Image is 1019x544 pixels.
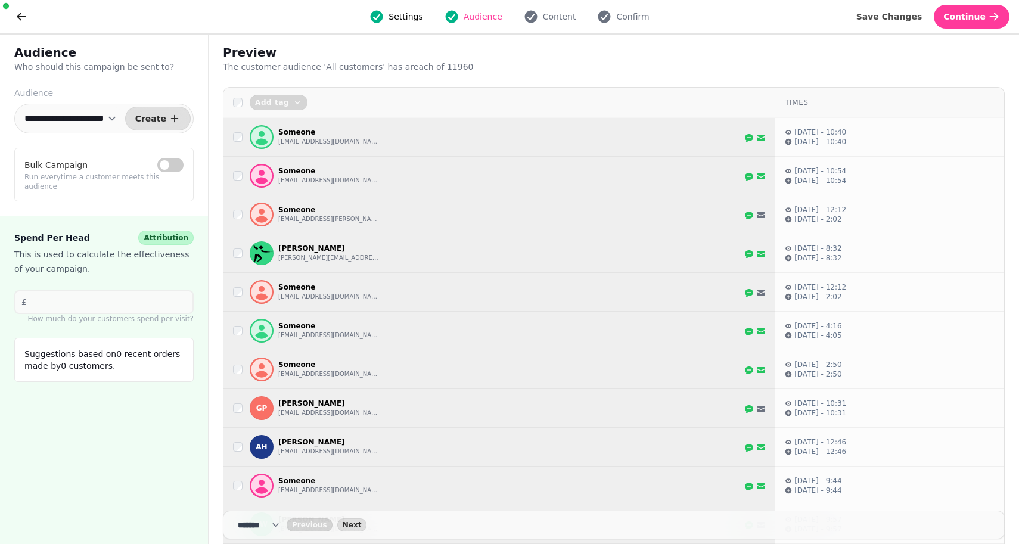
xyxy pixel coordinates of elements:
span: Settings [389,11,422,23]
p: [PERSON_NAME] [278,244,380,253]
span: Content [543,11,576,23]
button: Save Changes [847,5,932,29]
p: Someone [278,205,380,215]
span: AH [256,443,267,451]
p: Someone [278,360,380,369]
p: Who should this campaign be sent to? [14,61,194,73]
span: Confirm [616,11,649,23]
button: [PERSON_NAME][EMAIL_ADDRESS][DOMAIN_NAME] [278,253,380,263]
span: Continue [943,13,986,21]
p: Run everytime a customer meets this audience [24,172,184,191]
p: Someone [278,166,380,176]
p: Suggestions based on 0 recent orders made by 0 customers. [24,348,184,372]
p: [DATE] - 2:02 [794,215,842,224]
p: [DATE] - 9:44 [794,476,842,486]
p: [DATE] - 9:44 [794,486,842,495]
p: [DATE] - 4:05 [794,331,842,340]
button: [EMAIL_ADDRESS][DOMAIN_NAME] [278,292,380,301]
p: The customer audience ' All customers ' has a reach of 11960 [223,61,528,73]
p: [DATE] - 10:40 [794,128,846,137]
p: [DATE] - 8:32 [794,244,842,253]
p: [DATE] - 10:31 [794,399,846,408]
button: [EMAIL_ADDRESS][DOMAIN_NAME] [278,176,380,185]
p: Someone [278,321,380,331]
button: next [337,518,367,531]
button: [EMAIL_ADDRESS][DOMAIN_NAME] [278,486,380,495]
nav: Pagination [223,511,1005,539]
p: Someone [278,128,380,137]
p: [PERSON_NAME] [278,399,380,408]
button: back [287,518,333,531]
p: This is used to calculate the effectiveness of your campaign. [14,247,194,276]
button: [EMAIL_ADDRESS][DOMAIN_NAME] [278,447,380,456]
label: Audience [14,87,194,99]
p: Someone [278,282,380,292]
p: [DATE] - 10:54 [794,176,846,185]
span: Spend Per Head [14,231,90,245]
button: go back [10,5,33,29]
p: [DATE] - 2:02 [794,292,842,301]
img: R W [250,242,273,265]
div: Times [785,98,995,107]
button: [EMAIL_ADDRESS][DOMAIN_NAME] [278,408,380,418]
h2: Audience [14,44,194,61]
span: Next [343,521,362,529]
p: [DATE] - 12:46 [794,437,846,447]
button: Add tag [250,95,307,110]
span: GP [256,404,268,412]
h2: Preview [223,44,452,61]
p: Someone [278,476,380,486]
p: [PERSON_NAME] [278,437,380,447]
button: [EMAIL_ADDRESS][DOMAIN_NAME] [278,331,380,340]
span: Save Changes [856,13,922,21]
button: [EMAIL_ADDRESS][PERSON_NAME][DOMAIN_NAME] [278,215,380,224]
button: Create [125,107,191,130]
p: [DATE] - 10:31 [794,408,846,418]
label: Bulk Campaign [24,158,88,172]
p: How much do your customers spend per visit? [14,314,194,324]
button: Continue [934,5,1009,29]
p: [DATE] - 12:12 [794,282,846,292]
p: [DATE] - 10:54 [794,166,846,176]
button: [EMAIL_ADDRESS][DOMAIN_NAME] [278,137,380,147]
p: [DATE] - 8:32 [794,253,842,263]
p: [DATE] - 12:12 [794,205,846,215]
button: [EMAIL_ADDRESS][DOMAIN_NAME] [278,369,380,379]
span: Audience [464,11,502,23]
p: [DATE] - 10:40 [794,137,846,147]
div: Attribution [138,231,194,245]
p: [DATE] - 2:50 [794,369,842,379]
span: Previous [292,521,327,529]
p: [DATE] - 2:50 [794,360,842,369]
p: [DATE] - 4:16 [794,321,842,331]
p: [DATE] - 12:46 [794,447,846,456]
